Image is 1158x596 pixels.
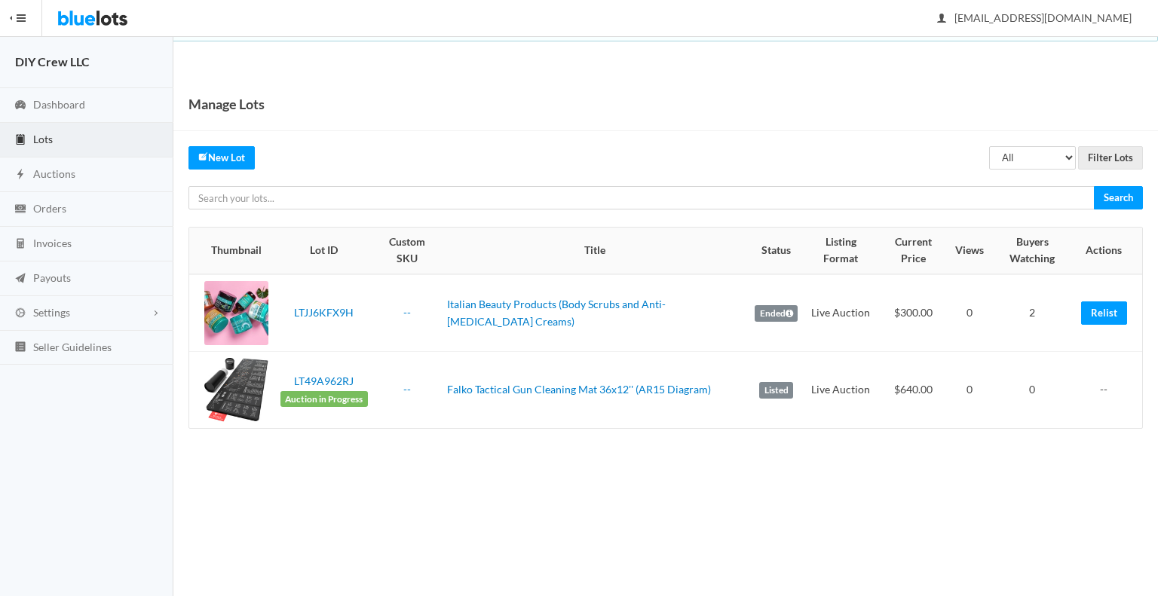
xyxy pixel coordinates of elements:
[949,274,990,352] td: 0
[33,202,66,215] span: Orders
[804,228,878,274] th: Listing Format
[374,228,441,274] th: Custom SKU
[33,306,70,319] span: Settings
[759,382,793,399] label: Listed
[934,12,949,26] ion-icon: person
[938,11,1132,24] span: [EMAIL_ADDRESS][DOMAIN_NAME]
[188,93,265,115] h1: Manage Lots
[447,383,711,396] a: Falko Tactical Gun Cleaning Mat 36x12'' (AR15 Diagram)
[878,352,948,429] td: $640.00
[188,186,1095,209] input: Search your lots...
[13,203,28,217] ion-icon: cash
[804,352,878,429] td: Live Auction
[13,341,28,355] ion-icon: list box
[15,54,90,69] strong: DIY Crew LLC
[990,228,1075,274] th: Buyers Watching
[280,391,368,408] span: Auction in Progress
[13,133,28,148] ion-icon: clipboard
[878,228,948,274] th: Current Price
[1081,301,1127,325] a: Relist
[990,352,1075,429] td: 0
[294,374,354,387] a: LT49A962RJ
[33,271,71,284] span: Payouts
[188,146,255,170] a: createNew Lot
[33,167,75,180] span: Auctions
[447,298,666,328] a: Italian Beauty Products (Body Scrubs and Anti-[MEDICAL_DATA] Creams)
[749,228,804,274] th: Status
[755,305,798,322] label: Ended
[878,274,948,352] td: $300.00
[403,383,411,396] a: --
[33,133,53,145] span: Lots
[294,306,354,319] a: LTJJ6KFX9H
[13,272,28,286] ion-icon: paper plane
[13,99,28,113] ion-icon: speedometer
[949,228,990,274] th: Views
[990,274,1075,352] td: 2
[403,306,411,319] a: --
[1075,228,1142,274] th: Actions
[441,228,749,274] th: Title
[33,237,72,249] span: Invoices
[13,237,28,252] ion-icon: calculator
[33,341,112,353] span: Seller Guidelines
[189,228,274,274] th: Thumbnail
[804,274,878,352] td: Live Auction
[1078,146,1143,170] input: Filter Lots
[274,228,374,274] th: Lot ID
[1075,352,1142,429] td: --
[13,168,28,182] ion-icon: flash
[949,352,990,429] td: 0
[13,307,28,321] ion-icon: cog
[1094,186,1143,209] input: Search
[198,151,208,161] ion-icon: create
[33,98,85,111] span: Dashboard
